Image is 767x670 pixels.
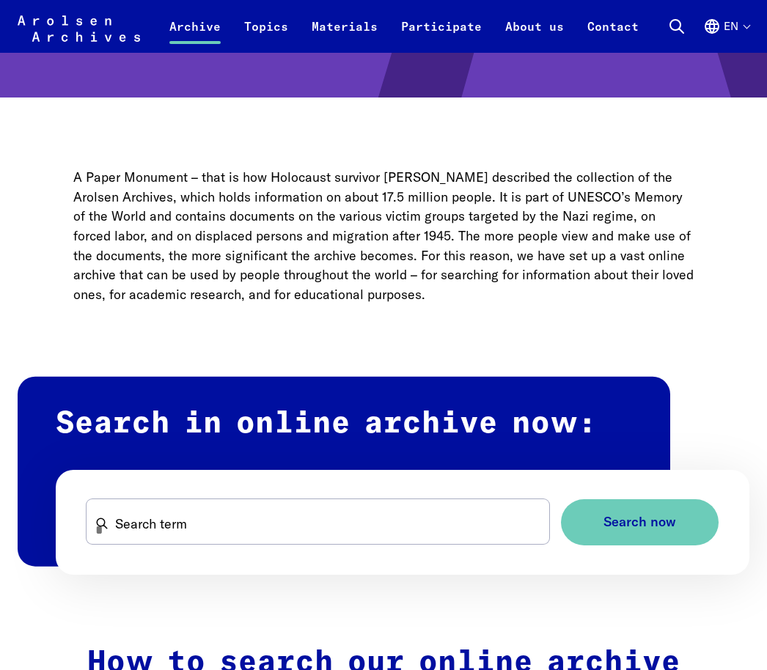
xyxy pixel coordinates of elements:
[73,168,694,305] p: A Paper Monument – that is how Holocaust survivor [PERSON_NAME] described the collection of the A...
[561,499,719,545] button: Search now
[603,515,676,530] span: Search now
[232,18,300,53] a: Topics
[493,18,576,53] a: About us
[158,9,650,44] nav: Primary
[703,18,749,53] button: English, language selection
[18,376,670,567] h2: Search in online archive now:
[158,18,232,53] a: Archive
[389,18,493,53] a: Participate
[300,18,389,53] a: Materials
[576,18,650,53] a: Contact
